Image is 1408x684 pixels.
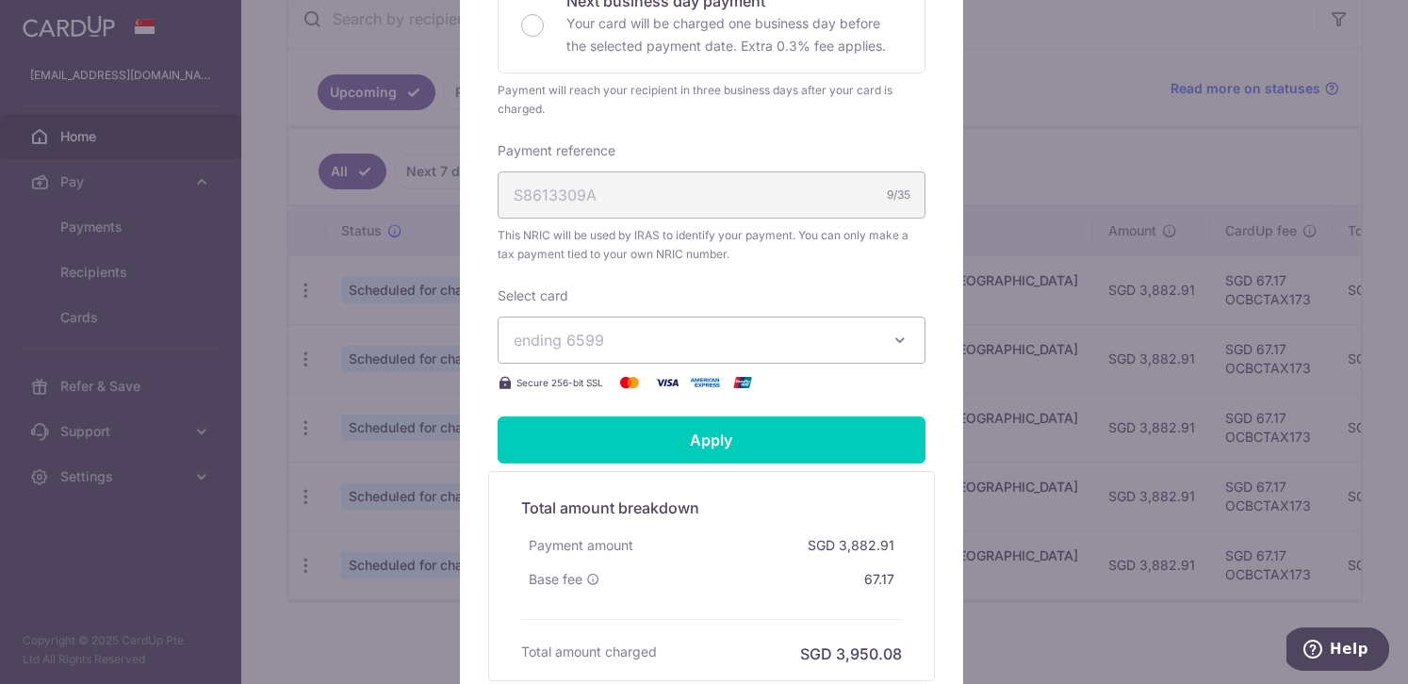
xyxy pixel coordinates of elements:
[800,643,902,665] h6: SGD 3,950.08
[43,13,82,30] span: Help
[648,371,686,394] img: Visa
[521,497,902,519] h5: Total amount breakdown
[857,562,902,596] div: 67.17
[514,331,604,350] span: ending 6599
[887,186,910,204] div: 9/35
[724,371,761,394] img: UnionPay
[498,226,925,264] span: This NRIC will be used by IRAS to identify your payment. You can only make a tax payment tied to ...
[498,286,568,305] label: Select card
[611,371,648,394] img: Mastercard
[516,375,603,390] span: Secure 256-bit SSL
[686,371,724,394] img: American Express
[1286,627,1389,675] iframe: Opens a widget where you can find more information
[498,416,925,464] input: Apply
[529,570,582,589] span: Base fee
[521,529,641,562] div: Payment amount
[800,529,902,562] div: SGD 3,882.91
[498,317,925,364] button: ending 6599
[498,81,925,119] div: Payment will reach your recipient in three business days after your card is charged.
[566,12,902,57] p: Your card will be charged one business day before the selected payment date. Extra 0.3% fee applies.
[498,141,615,160] label: Payment reference
[521,643,657,661] h6: Total amount charged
